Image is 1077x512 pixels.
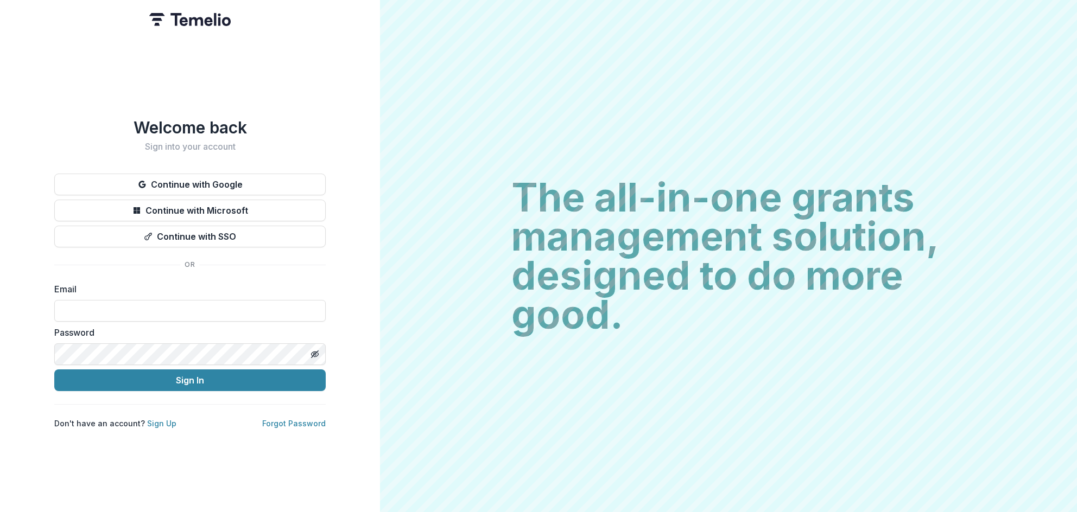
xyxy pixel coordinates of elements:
button: Sign In [54,369,326,391]
a: Forgot Password [262,419,326,428]
h1: Welcome back [54,118,326,137]
button: Toggle password visibility [306,345,324,363]
button: Continue with SSO [54,226,326,247]
img: Temelio [149,13,231,26]
button: Continue with Microsoft [54,200,326,221]
label: Password [54,326,319,339]
button: Continue with Google [54,174,326,195]
p: Don't have an account? [54,418,176,429]
h2: Sign into your account [54,142,326,152]
label: Email [54,283,319,296]
a: Sign Up [147,419,176,428]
